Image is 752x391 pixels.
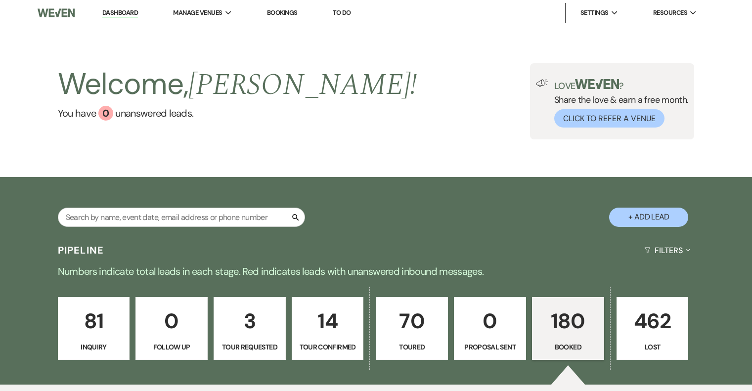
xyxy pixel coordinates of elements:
a: 180Booked [532,297,604,360]
img: weven-logo-green.svg [575,79,619,89]
button: Click to Refer a Venue [554,109,664,128]
p: 81 [64,304,124,338]
p: Toured [382,342,442,352]
div: 0 [98,106,113,121]
p: 70 [382,304,442,338]
button: + Add Lead [609,208,688,227]
p: Proposal Sent [460,342,520,352]
p: Lost [623,342,682,352]
a: 3Tour Requested [214,297,286,360]
p: 14 [298,304,357,338]
a: Bookings [267,8,298,17]
p: Booked [538,342,598,352]
p: Numbers indicate total leads in each stage. Red indicates leads with unanswered inbound messages. [20,263,732,279]
a: 462Lost [617,297,689,360]
p: 0 [142,304,201,338]
a: 14Tour Confirmed [292,297,364,360]
p: Tour Confirmed [298,342,357,352]
p: 180 [538,304,598,338]
img: Weven Logo [38,2,75,23]
button: Filters [640,237,694,263]
span: Settings [580,8,609,18]
span: Manage Venues [173,8,222,18]
h2: Welcome, [58,63,417,106]
a: You have 0 unanswered leads. [58,106,417,121]
a: To Do [333,8,351,17]
a: 0Proposal Sent [454,297,526,360]
img: loud-speaker-illustration.svg [536,79,548,87]
a: 70Toured [376,297,448,360]
p: Love ? [554,79,689,90]
h3: Pipeline [58,243,104,257]
a: Dashboard [102,8,138,18]
input: Search by name, event date, email address or phone number [58,208,305,227]
p: 3 [220,304,279,338]
p: Follow Up [142,342,201,352]
a: 81Inquiry [58,297,130,360]
p: 462 [623,304,682,338]
p: Inquiry [64,342,124,352]
span: Resources [653,8,687,18]
span: [PERSON_NAME] ! [188,62,417,108]
div: Share the love & earn a free month. [548,79,689,128]
p: 0 [460,304,520,338]
a: 0Follow Up [135,297,208,360]
p: Tour Requested [220,342,279,352]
